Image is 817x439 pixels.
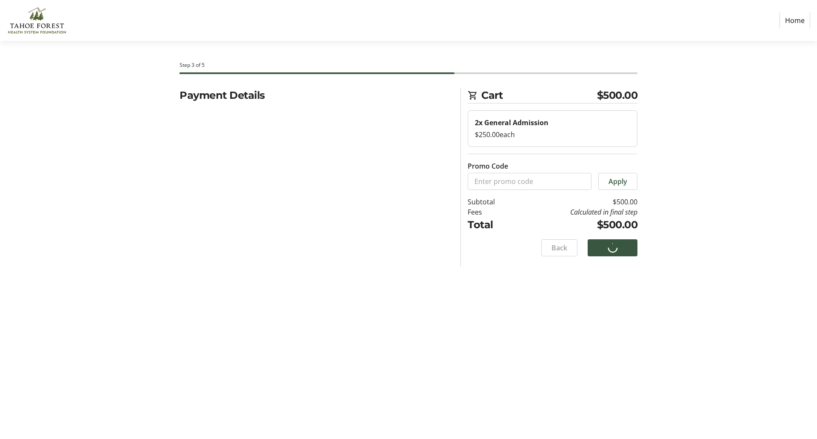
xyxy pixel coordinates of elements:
td: Total [468,217,517,232]
img: Tahoe Forest Health System Foundation's Logo [7,3,67,37]
button: Apply [598,173,637,190]
div: $250.00 each [475,129,630,140]
td: Fees [468,207,517,217]
input: Enter promo code [468,173,591,190]
div: Step 3 of 5 [180,61,637,69]
td: Calculated in final step [517,207,637,217]
span: $500.00 [597,88,638,103]
span: Apply [608,176,627,187]
td: Subtotal [468,197,517,207]
h2: Payment Details [180,88,450,103]
label: Promo Code [468,161,508,171]
td: $500.00 [517,197,637,207]
td: $500.00 [517,217,637,232]
a: Home [780,12,810,29]
strong: 2x General Admission [475,118,548,127]
span: Cart [481,88,597,103]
